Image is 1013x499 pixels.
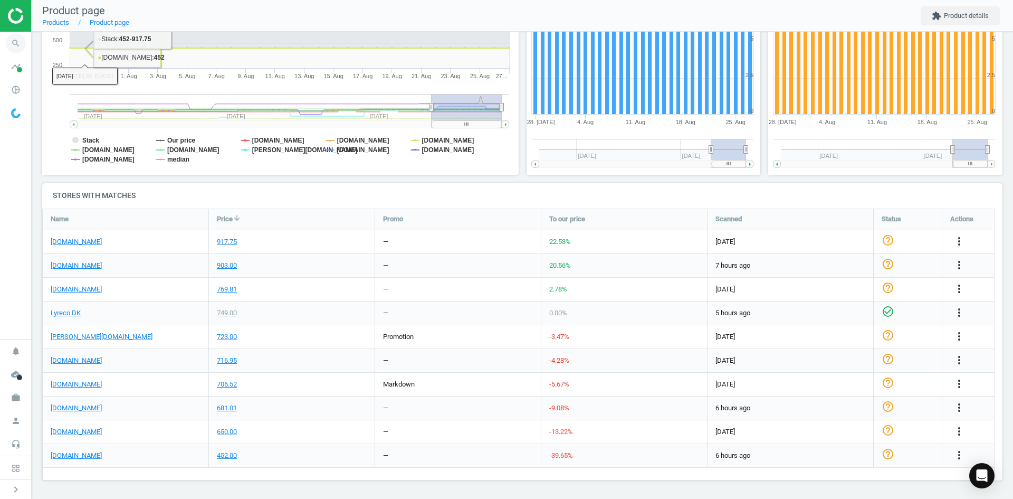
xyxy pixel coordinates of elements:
span: [DATE] [715,356,865,365]
tspan: 11. Aug [625,119,645,125]
tspan: [DOMAIN_NAME] [337,137,389,144]
span: 22.53 % [549,238,571,246]
tspan: 19. Aug [382,73,402,79]
a: [PERSON_NAME][DOMAIN_NAME] [51,332,152,342]
i: cloud_done [6,364,26,384]
div: — [383,356,388,365]
text: 500 [53,37,62,43]
i: more_vert [953,425,966,438]
tspan: [DOMAIN_NAME] [167,146,219,154]
tspan: [DOMAIN_NAME] [82,156,135,163]
tspan: 25. Aug [470,73,490,79]
a: [DOMAIN_NAME] [51,451,102,460]
i: help_outline [882,258,894,270]
tspan: 21. Aug [412,73,431,79]
a: Products [42,18,69,26]
a: [DOMAIN_NAME] [51,237,102,247]
div: — [383,261,388,270]
i: help_outline [882,448,894,460]
i: more_vert [953,449,966,462]
tspan: 5. Aug [179,73,195,79]
i: notifications [6,341,26,361]
div: — [383,427,388,437]
tspan: 4. Aug [577,119,594,125]
button: more_vert [953,401,966,415]
i: check_circle_outline [882,305,894,318]
tspan: 23. Aug [441,73,460,79]
span: [DATE] [715,427,865,437]
tspan: 27… [496,73,508,79]
span: Actions [950,214,973,224]
a: [DOMAIN_NAME] [51,285,102,294]
tspan: 3. Aug [150,73,166,79]
i: headset_mic [6,434,26,454]
button: more_vert [953,330,966,344]
div: — [383,308,388,318]
span: promotion [383,333,414,341]
i: help_outline [882,424,894,437]
i: help_outline [882,353,894,365]
span: [DATE] [715,332,865,342]
tspan: median [167,156,189,163]
tspan: 18. Aug [675,119,695,125]
span: Promo [383,214,403,224]
span: 6 hours ago [715,403,865,413]
div: — [383,285,388,294]
i: search [6,33,26,53]
tspan: Our price [167,137,196,144]
i: work [6,388,26,408]
i: help_outline [882,281,894,294]
i: help_outline [882,234,894,247]
i: pie_chart_outlined [6,80,26,100]
button: more_vert [953,425,966,439]
tspan: 28. [DATE] [769,119,797,125]
tspan: 25. Aug [725,119,745,125]
i: more_vert [953,235,966,248]
a: Product page [90,18,129,26]
i: more_vert [953,330,966,343]
tspan: 9. Aug [237,73,254,79]
span: 5 hours ago [715,308,865,318]
tspan: 25. Aug [968,119,987,125]
button: extensionProduct details [921,6,1000,25]
tspan: [DOMAIN_NAME] [422,146,474,154]
text: 2.5 [987,72,995,78]
span: Name [51,214,69,224]
tspan: 1. Aug [120,73,137,79]
span: 0.00 % [549,309,567,317]
tspan: Stack [82,137,99,144]
div: — [383,403,388,413]
h4: Stores with matches [42,183,1002,208]
span: -3.47 % [549,333,569,341]
span: 7 hours ago [715,261,865,270]
span: 20.56 % [549,261,571,269]
i: person [6,411,26,431]
button: more_vert [953,235,966,249]
span: -4.28 % [549,356,569,364]
tspan: 28. [DATE] [56,73,84,79]
tspan: [DOMAIN_NAME] [82,146,135,154]
text: 0 [992,108,995,114]
tspan: 28. [DATE] [527,119,555,125]
div: 769.81 [217,285,237,294]
i: more_vert [953,283,966,295]
tspan: 13. Aug [294,73,314,79]
text: 2.5 [745,72,753,78]
span: -5.67 % [549,380,569,388]
a: [DOMAIN_NAME] [51,380,102,389]
text: 250 [53,62,62,68]
i: help_outline [882,400,894,413]
i: arrow_downward [233,214,241,222]
i: more_vert [953,378,966,390]
tspan: 17. Aug [353,73,372,79]
div: 452.00 [217,451,237,460]
i: more_vert [953,401,966,414]
i: extension [932,11,941,21]
img: ajHJNr6hYgQAAAAASUVORK5CYII= [8,8,83,24]
tspan: 4. Aug [819,119,835,125]
button: more_vert [953,378,966,391]
a: [DOMAIN_NAME] [51,403,102,413]
div: 723.00 [217,332,237,342]
img: wGWNvw8QSZomAAAAABJRU5ErkJggg== [11,108,21,118]
tspan: 30. [DATE] [85,73,113,79]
